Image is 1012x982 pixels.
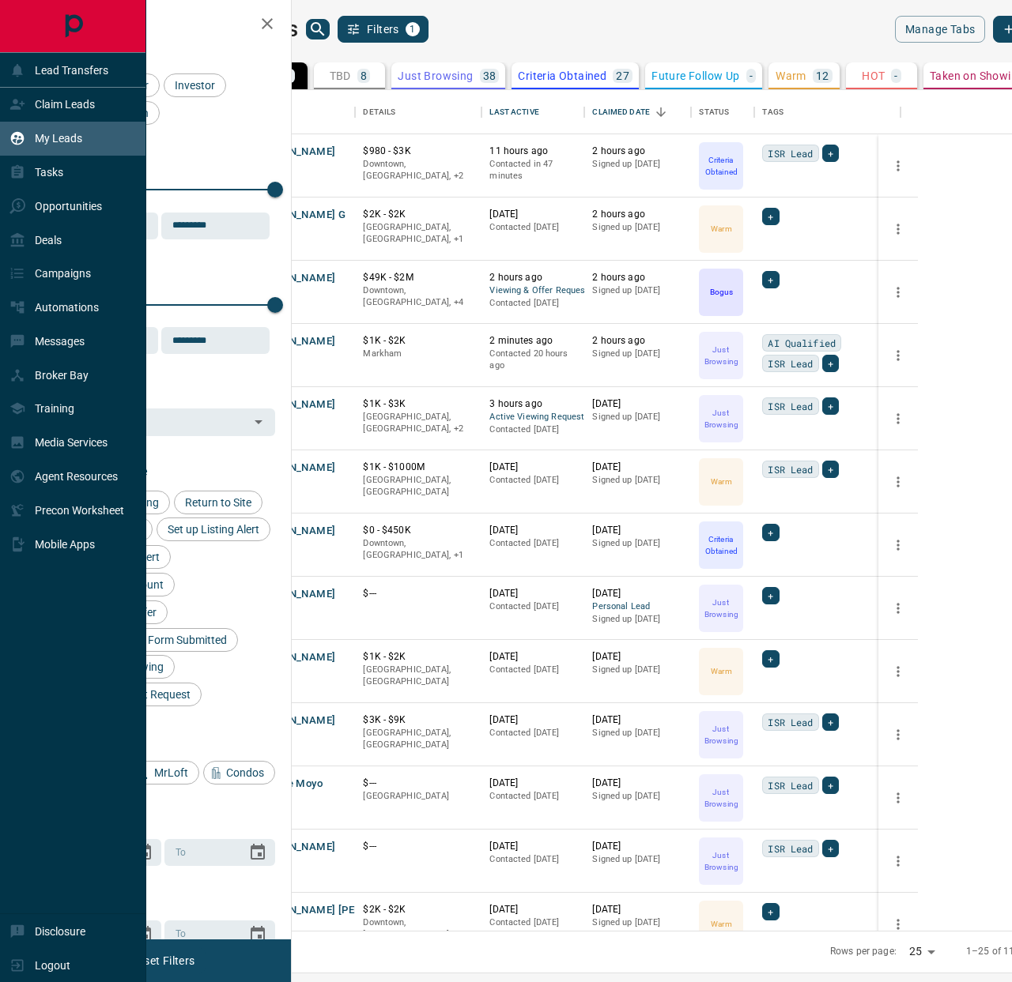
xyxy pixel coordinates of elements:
[691,90,754,134] div: Status
[886,407,910,431] button: more
[361,70,367,81] p: 8
[244,90,355,134] div: Name
[363,284,474,309] p: North York, West End, Toronto, Oakville
[203,761,275,784] div: Condos
[711,476,731,487] p: Warm
[828,461,833,477] span: +
[363,334,474,348] p: $1K - $2K
[221,766,270,779] span: Condos
[886,470,910,494] button: more
[592,790,683,803] p: Signed up [DATE]
[363,208,474,221] p: $2K - $2K
[768,525,773,540] span: +
[363,461,474,474] p: $1K - $1000M
[762,903,779,920] div: +
[700,596,742,620] p: Just Browsing
[762,208,779,225] div: +
[179,496,257,509] span: Return to Site
[518,70,606,81] p: Criteria Obtained
[489,297,576,310] p: Contacted [DATE]
[592,853,683,866] p: Signed up [DATE]
[483,70,497,81] p: 38
[828,356,833,371] span: +
[363,524,474,537] p: $0 - $450K
[252,713,335,728] button: [PERSON_NAME]
[252,650,335,665] button: [PERSON_NAME]
[51,16,275,35] h2: Filters
[768,335,836,351] span: AI Qualified
[489,840,576,853] p: [DATE]
[164,73,226,97] div: Investor
[762,650,779,668] div: +
[489,423,576,436] p: Contacted [DATE]
[768,145,813,161] span: ISR Lead
[895,16,985,43] button: Manage Tabs
[886,533,910,557] button: more
[592,903,683,916] p: [DATE]
[489,916,576,929] p: Contacted [DATE]
[592,600,683,614] span: Personal Lead
[768,841,813,856] span: ISR Lead
[616,70,629,81] p: 27
[252,524,335,539] button: [PERSON_NAME]
[650,101,672,123] button: Sort
[768,777,813,793] span: ISR Lead
[592,650,683,664] p: [DATE]
[489,727,576,739] p: Contacted [DATE]
[363,90,395,134] div: Details
[592,397,683,411] p: [DATE]
[592,221,683,234] p: Signed up [DATE]
[363,790,474,803] p: [GEOGRAPHIC_DATA]
[592,145,683,158] p: 2 hours ago
[169,79,221,92] span: Investor
[149,766,194,779] span: MrLoft
[306,19,330,40] button: search button
[828,777,833,793] span: +
[363,221,474,246] p: Mississauga
[252,587,335,602] button: [PERSON_NAME]
[592,158,683,171] p: Signed up [DATE]
[754,90,901,134] div: Tags
[247,411,270,433] button: Open
[592,713,683,727] p: [DATE]
[489,524,576,537] p: [DATE]
[768,651,773,667] span: +
[252,840,335,855] button: [PERSON_NAME]
[822,355,839,372] div: +
[699,90,729,134] div: Status
[862,70,885,81] p: HOT
[886,596,910,620] button: more
[700,849,742,873] p: Just Browsing
[886,217,910,241] button: more
[700,344,742,367] p: Just Browsing
[768,272,773,288] span: +
[700,533,742,557] p: Criteria Obtained
[363,411,474,435] p: Midtown | Central, Vaughan
[489,461,576,474] p: [DATE]
[363,727,474,751] p: [GEOGRAPHIC_DATA], [GEOGRAPHIC_DATA]
[252,461,335,476] button: [PERSON_NAME]
[363,397,474,411] p: $1K - $3K
[252,145,335,160] button: [PERSON_NAME]
[489,713,576,727] p: [DATE]
[886,723,910,747] button: more
[252,334,335,349] button: [PERSON_NAME]
[828,714,833,730] span: +
[489,334,576,348] p: 2 minutes ago
[592,613,683,626] p: Signed up [DATE]
[768,904,773,920] span: +
[398,70,473,81] p: Just Browsing
[363,777,474,790] p: $---
[489,90,538,134] div: Last Active
[822,461,839,478] div: +
[330,70,351,81] p: TBD
[768,356,813,371] span: ISR Lead
[886,849,910,873] button: more
[711,918,731,930] p: Warm
[489,853,576,866] p: Contacted [DATE]
[584,90,691,134] div: Claimed Date
[489,777,576,790] p: [DATE]
[768,588,773,604] span: +
[363,664,474,688] p: [GEOGRAPHIC_DATA], [GEOGRAPHIC_DATA]
[828,398,833,414] span: +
